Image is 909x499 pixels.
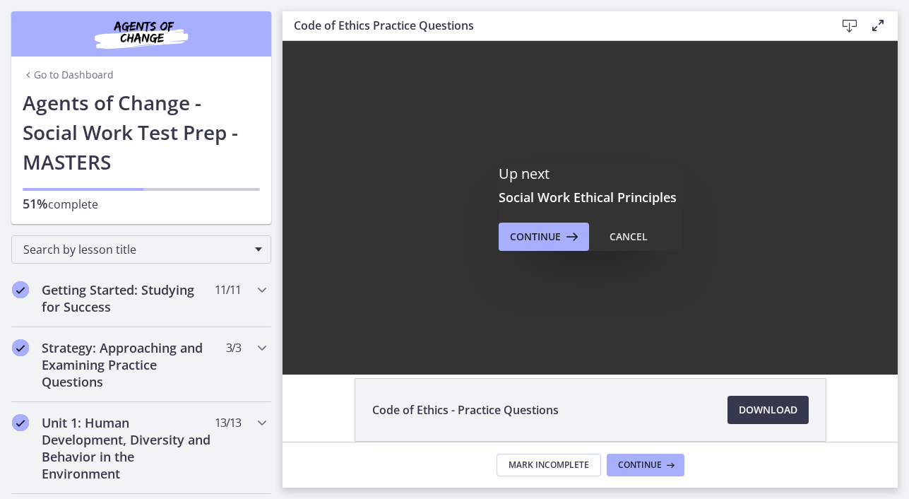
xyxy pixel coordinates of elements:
button: Mark Incomplete [497,454,601,476]
h2: Getting Started: Studying for Success [42,281,214,315]
p: complete [23,195,260,213]
p: Up next [499,165,682,183]
span: Continue [510,228,561,245]
span: Search by lesson title [23,242,248,257]
h3: Social Work Ethical Principles [499,189,682,206]
i: Completed [12,339,29,356]
span: Mark Incomplete [509,459,589,471]
span: 13 / 13 [215,414,241,431]
span: 51% [23,195,48,212]
a: Download [727,396,809,424]
h1: Agents of Change - Social Work Test Prep - MASTERS [23,88,260,177]
img: Agents of Change [57,17,226,51]
h3: Code of Ethics Practice Questions [294,17,813,34]
div: Search by lesson title [11,235,271,264]
span: Code of Ethics - Practice Questions [372,401,559,418]
span: 11 / 11 [215,281,241,298]
button: Continue [499,223,589,251]
button: Cancel [598,223,659,251]
a: Go to Dashboard [23,68,114,82]
i: Completed [12,414,29,431]
i: Completed [12,281,29,298]
span: Continue [618,459,662,471]
div: Cancel [610,228,648,245]
span: 3 / 3 [226,339,241,356]
h2: Unit 1: Human Development, Diversity and Behavior in the Environment [42,414,214,482]
span: Download [739,401,797,418]
h2: Strategy: Approaching and Examining Practice Questions [42,339,214,390]
button: Continue [607,454,684,476]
